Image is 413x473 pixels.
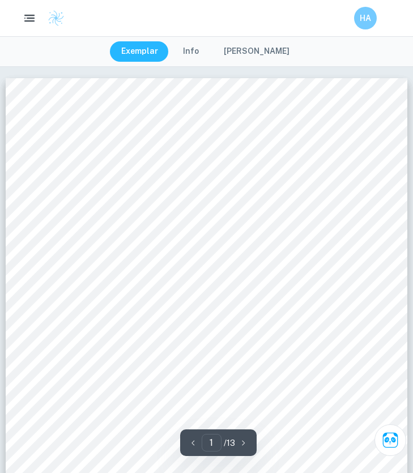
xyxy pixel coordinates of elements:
a: Clastify logo [41,10,65,27]
button: Ask Clai [374,424,406,456]
h6: HA [359,12,372,24]
img: Clastify logo [48,10,65,27]
button: [PERSON_NAME] [212,41,301,62]
button: Exemplar [110,41,169,62]
button: HA [354,7,377,29]
p: / 13 [224,437,235,449]
button: Info [172,41,210,62]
